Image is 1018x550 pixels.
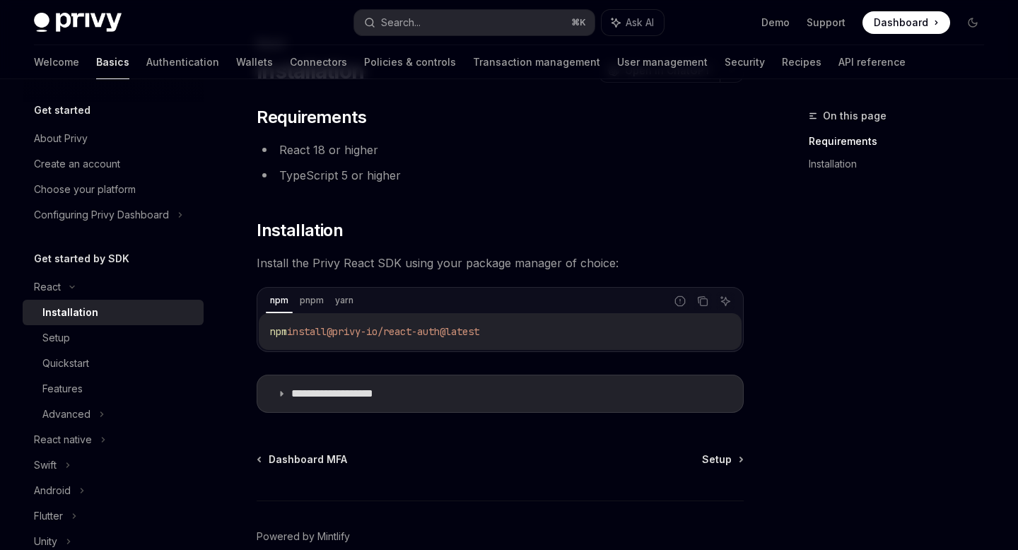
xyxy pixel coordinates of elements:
a: Quickstart [23,351,204,376]
button: Report incorrect code [671,292,689,310]
span: Setup [702,452,732,467]
div: Flutter [34,508,63,525]
div: Features [42,380,83,397]
div: Advanced [42,406,90,423]
div: Choose your platform [34,181,136,198]
a: Support [807,16,846,30]
div: npm [266,292,293,309]
div: yarn [331,292,358,309]
div: React native [34,431,92,448]
div: Setup [42,329,70,346]
button: Ask AI [716,292,735,310]
span: Installation [257,219,343,242]
div: Create an account [34,156,120,172]
span: install [287,325,327,338]
a: Policies & controls [364,45,456,79]
a: Wallets [236,45,273,79]
div: Android [34,482,71,499]
span: On this page [823,107,887,124]
div: Quickstart [42,355,89,372]
a: Installation [23,300,204,325]
div: Configuring Privy Dashboard [34,206,169,223]
span: Ask AI [626,16,654,30]
li: React 18 or higher [257,140,744,160]
a: Demo [761,16,790,30]
div: React [34,279,61,296]
button: Toggle dark mode [961,11,984,34]
span: Install the Privy React SDK using your package manager of choice: [257,253,744,273]
button: Copy the contents from the code block [694,292,712,310]
div: pnpm [296,292,328,309]
a: Security [725,45,765,79]
span: Requirements [257,106,366,129]
a: Choose your platform [23,177,204,202]
a: Features [23,376,204,402]
span: Dashboard MFA [269,452,347,467]
a: Connectors [290,45,347,79]
a: About Privy [23,126,204,151]
a: Dashboard MFA [258,452,347,467]
a: Dashboard [862,11,950,34]
a: API reference [838,45,906,79]
a: Installation [809,153,995,175]
a: Basics [96,45,129,79]
a: Setup [23,325,204,351]
button: Ask AI [602,10,664,35]
div: Installation [42,304,98,321]
a: User management [617,45,708,79]
img: dark logo [34,13,122,33]
button: Search...⌘K [354,10,594,35]
a: Authentication [146,45,219,79]
a: Powered by Mintlify [257,529,350,544]
a: Recipes [782,45,821,79]
a: Create an account [23,151,204,177]
div: Search... [381,14,421,31]
div: Unity [34,533,57,550]
a: Welcome [34,45,79,79]
span: Dashboard [874,16,928,30]
a: Setup [702,452,742,467]
div: About Privy [34,130,88,147]
h5: Get started by SDK [34,250,129,267]
a: Transaction management [473,45,600,79]
span: ⌘ K [571,17,586,28]
a: Requirements [809,130,995,153]
li: TypeScript 5 or higher [257,165,744,185]
div: Swift [34,457,57,474]
span: npm [270,325,287,338]
span: @privy-io/react-auth@latest [327,325,479,338]
h5: Get started [34,102,90,119]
